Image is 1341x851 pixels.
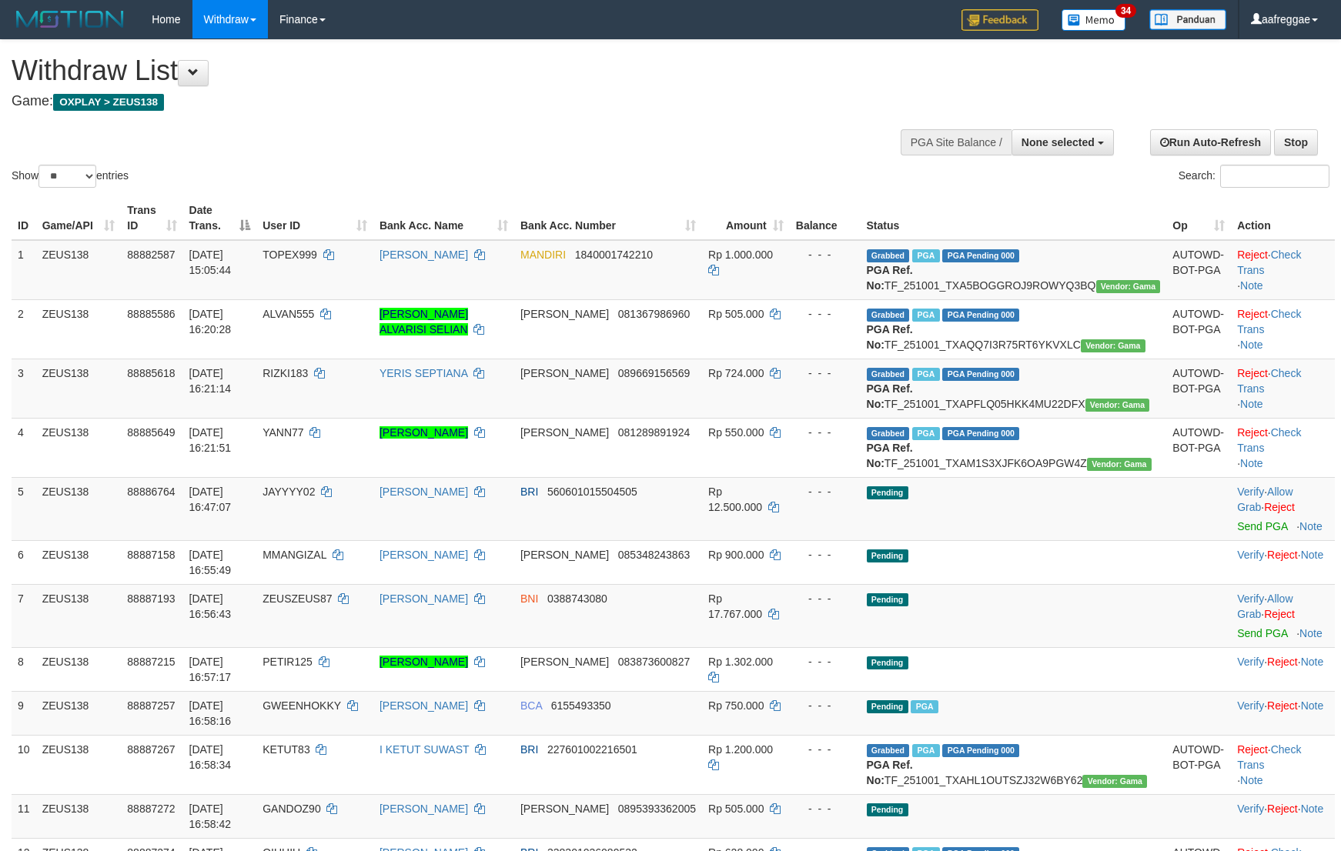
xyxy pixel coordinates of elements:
[1240,457,1263,469] a: Note
[1237,699,1264,712] a: Verify
[380,803,468,815] a: [PERSON_NAME]
[520,308,609,320] span: [PERSON_NAME]
[867,442,913,469] b: PGA Ref. No:
[520,426,609,439] span: [PERSON_NAME]
[380,549,468,561] a: [PERSON_NAME]
[708,656,773,668] span: Rp 1.302.000
[796,547,854,562] div: - - -
[127,656,175,668] span: 88887215
[1237,592,1293,620] a: Allow Grab
[1231,477,1335,540] td: · ·
[189,367,232,395] span: [DATE] 16:21:14
[942,249,1019,262] span: PGA Pending
[1166,240,1231,300] td: AUTOWD-BOT-PGA
[263,743,309,756] span: KETUT83
[912,744,939,757] span: Marked by aafanarl
[796,425,854,440] div: - - -
[1237,249,1301,276] a: Check Trans
[1237,520,1287,532] a: Send PGA
[796,306,854,322] div: - - -
[912,368,939,381] span: Marked by aafanarl
[1237,656,1264,668] a: Verify
[1299,627,1323,639] a: Note
[263,426,303,439] span: YANN77
[861,418,1167,477] td: TF_251001_TXAM1S3XJFK6OA9PGW4Z
[12,477,36,540] td: 5
[708,803,764,815] span: Rp 505.000
[1240,339,1263,351] a: Note
[1301,699,1324,712] a: Note
[380,699,468,712] a: [PERSON_NAME]
[380,367,467,379] a: YERIS SEPTIANA
[1237,249,1268,261] a: Reject
[520,656,609,668] span: [PERSON_NAME]
[547,486,637,498] span: Copy 560601015504505 to clipboard
[796,591,854,606] div: - - -
[912,427,939,440] span: Marked by aafanarl
[1267,803,1298,815] a: Reject
[1231,299,1335,359] td: · ·
[380,426,468,439] a: [PERSON_NAME]
[263,486,315,498] span: JAYYYY02
[708,426,764,439] span: Rp 550.000
[1231,359,1335,418] td: · ·
[796,365,854,381] div: - - -
[189,743,232,771] span: [DATE] 16:58:34
[189,656,232,683] span: [DATE] 16:57:17
[380,308,468,335] a: [PERSON_NAME] ALVARISI SELIAN
[911,700,938,713] span: Marked by aafnoeunsreypich
[12,794,36,838] td: 11
[1237,549,1264,561] a: Verify
[1087,458,1152,471] span: Vendor URL: https://trx31.1velocity.biz
[867,803,908,816] span: Pending
[912,309,939,322] span: Marked by aafanarl
[708,486,762,513] span: Rp 12.500.000
[1231,584,1335,647] td: · ·
[1231,794,1335,838] td: · ·
[912,249,939,262] span: Marked by aafnoeunsreypich
[1166,196,1231,240] th: Op: activate to sort column ascending
[36,691,122,735] td: ZEUS138
[575,249,653,261] span: Copy 1840001742210 to clipboard
[1081,339,1145,352] span: Vendor URL: https://trx31.1velocity.biz
[867,486,908,499] span: Pending
[36,299,122,359] td: ZEUS138
[618,426,690,439] span: Copy 081289891924 to clipboard
[1237,627,1287,639] a: Send PGA
[263,656,313,668] span: PETIR125
[1264,608,1295,620] a: Reject
[1166,359,1231,418] td: AUTOWD-BOT-PGA
[36,477,122,540] td: ZEUS138
[373,196,514,240] th: Bank Acc. Name: activate to sort column ascending
[380,592,468,605] a: [PERSON_NAME]
[867,382,913,410] b: PGA Ref. No:
[796,698,854,713] div: - - -
[1012,129,1114,155] button: None selected
[189,699,232,727] span: [DATE] 16:58:16
[867,323,913,351] b: PGA Ref. No:
[1237,486,1264,498] a: Verify
[189,308,232,335] span: [DATE] 16:20:28
[708,249,773,261] span: Rp 1.000.000
[1240,279,1263,292] a: Note
[38,165,96,188] select: Showentries
[121,196,182,240] th: Trans ID: activate to sort column ascending
[1149,9,1226,30] img: panduan.png
[1267,656,1298,668] a: Reject
[127,803,175,815] span: 88887272
[961,9,1038,31] img: Feedback.jpg
[618,549,690,561] span: Copy 085348243863 to clipboard
[708,592,762,620] span: Rp 17.767.000
[1237,743,1301,771] a: Check Trans
[1231,735,1335,794] td: · ·
[867,593,908,606] span: Pending
[1267,549,1298,561] a: Reject
[1022,136,1095,149] span: None selected
[702,196,790,240] th: Amount: activate to sort column ascending
[1301,803,1324,815] a: Note
[1301,656,1324,668] a: Note
[1166,299,1231,359] td: AUTOWD-BOT-PGA
[520,592,538,605] span: BNI
[36,735,122,794] td: ZEUS138
[263,308,314,320] span: ALVAN555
